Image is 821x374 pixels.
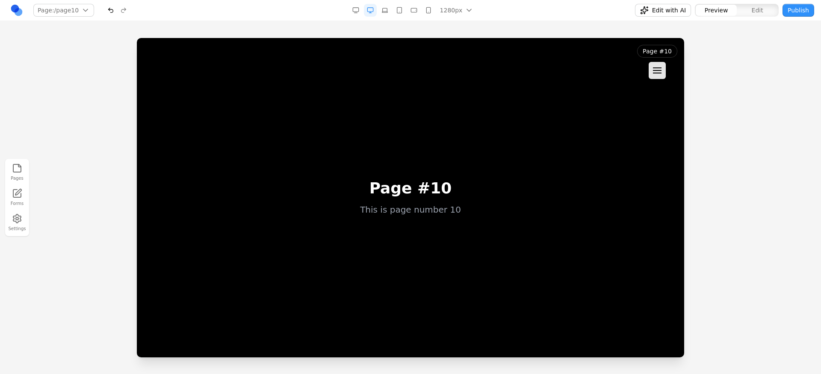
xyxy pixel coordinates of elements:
[408,4,420,17] button: Mobile Landscape
[752,6,763,15] span: Edit
[223,142,324,159] h1: Page #10
[652,6,686,15] span: Edit with AI
[137,38,684,357] iframe: Preview
[437,4,475,17] button: 1280px
[223,166,324,178] p: This is page number 10
[8,212,27,234] button: Settings
[349,4,362,17] button: Desktop Wide
[8,187,27,208] a: Forms
[378,4,391,17] button: Laptop
[364,4,377,17] button: Desktop
[8,161,27,183] button: Pages
[635,4,691,17] button: Edit with AI
[783,4,814,17] button: Publish
[393,4,406,17] button: Tablet
[422,4,435,17] button: Mobile
[33,4,94,17] button: Page:/page10
[705,6,728,15] span: Preview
